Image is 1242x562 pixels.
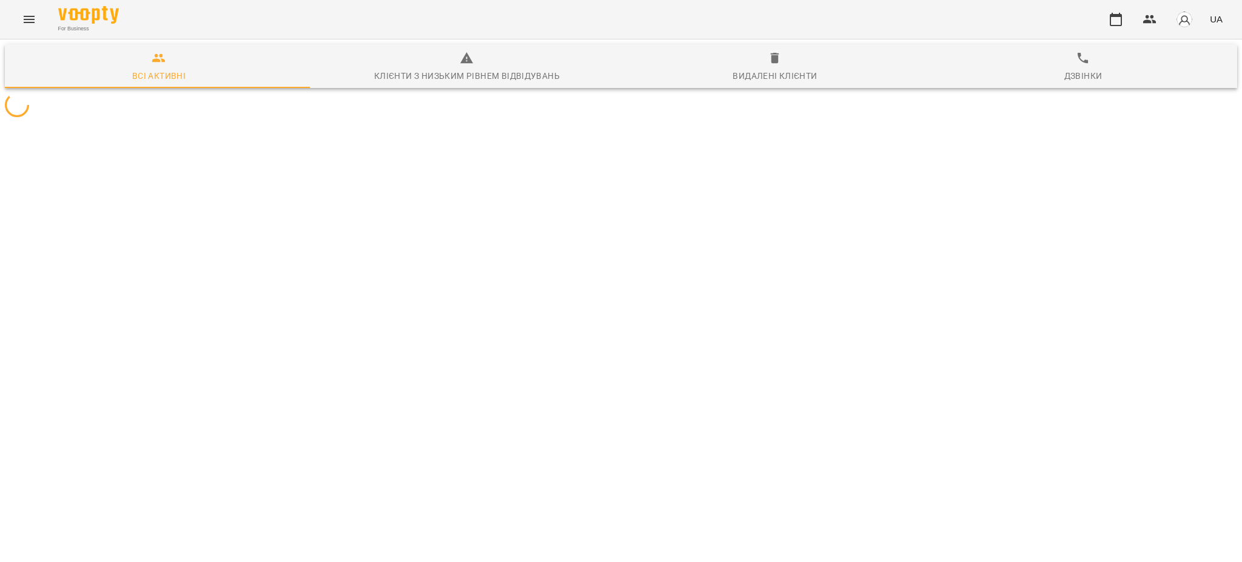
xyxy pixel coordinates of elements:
div: Видалені клієнти [733,69,817,83]
span: For Business [58,25,119,33]
div: Всі активні [132,69,186,83]
div: Дзвінки [1064,69,1103,83]
span: UA [1210,13,1223,25]
img: Voopty Logo [58,6,119,24]
img: avatar_s.png [1176,11,1193,28]
div: Клієнти з низьким рівнем відвідувань [374,69,560,83]
button: Menu [15,5,44,34]
button: UA [1205,8,1227,30]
